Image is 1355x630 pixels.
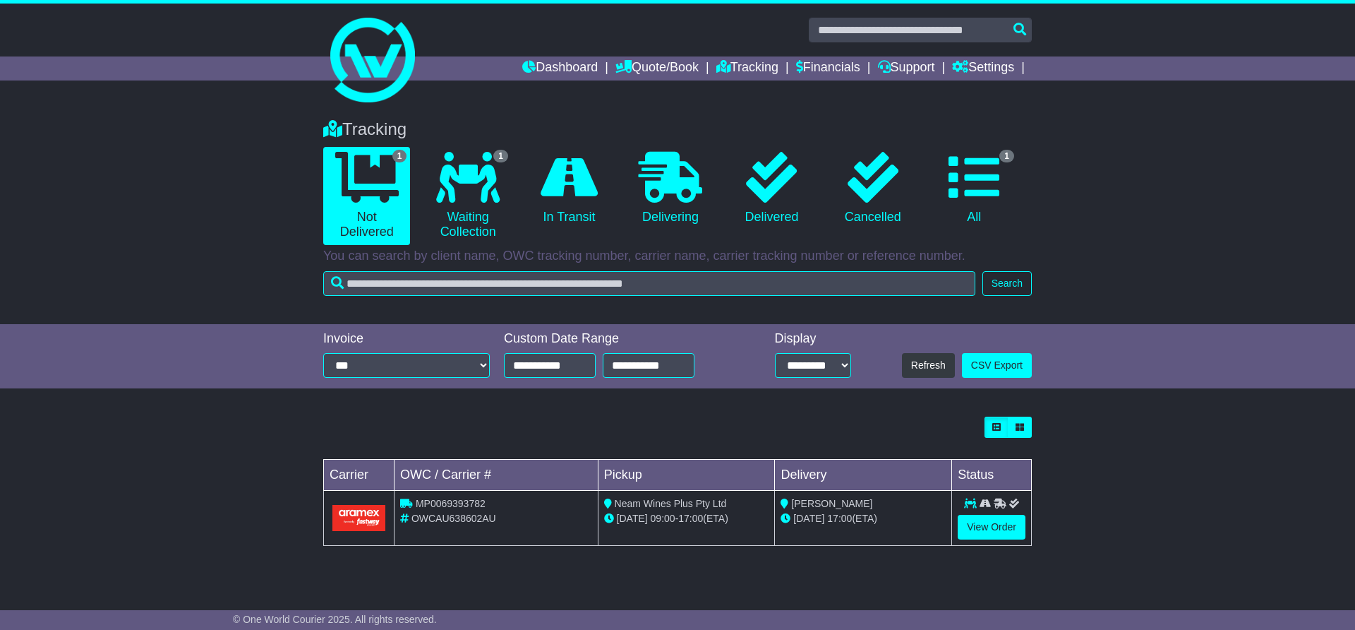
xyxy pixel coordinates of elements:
div: Display [775,331,851,347]
a: Delivering [627,147,713,230]
a: 1 Waiting Collection [424,147,511,245]
td: OWC / Carrier # [395,460,598,491]
a: Financials [796,57,860,81]
div: Custom Date Range [504,331,730,347]
p: You can search by client name, OWC tracking number, carrier name, carrier tracking number or refe... [323,249,1032,264]
button: Refresh [902,353,955,378]
span: 1 [493,150,508,162]
span: 1 [999,150,1014,162]
div: Invoice [323,331,490,347]
a: Dashboard [522,57,598,81]
a: View Order [958,515,1025,540]
td: Delivery [775,460,952,491]
span: [DATE] [793,513,824,524]
a: Settings [952,57,1014,81]
span: Neam Wines Plus Pty Ltd [615,498,727,509]
span: © One World Courier 2025. All rights reserved. [233,614,437,625]
td: Carrier [324,460,395,491]
span: [PERSON_NAME] [791,498,872,509]
div: (ETA) [781,511,946,526]
td: Status [952,460,1032,491]
a: CSV Export [962,353,1032,378]
span: OWCAU638602AU [411,513,496,524]
div: Tracking [316,119,1039,140]
span: MP0069393782 [416,498,486,509]
a: Support [878,57,935,81]
span: 17:00 [827,513,852,524]
a: Delivered [728,147,815,230]
button: Search [982,271,1032,296]
a: 1 All [931,147,1018,230]
a: Cancelled [829,147,916,230]
a: Quote/Book [615,57,699,81]
td: Pickup [598,460,775,491]
a: In Transit [526,147,613,230]
span: 09:00 [651,513,675,524]
a: 1 Not Delivered [323,147,410,245]
a: Tracking [716,57,778,81]
img: Aramex.png [332,505,385,531]
span: 1 [392,150,407,162]
span: 17:00 [678,513,703,524]
div: - (ETA) [604,511,769,526]
span: [DATE] [617,513,648,524]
